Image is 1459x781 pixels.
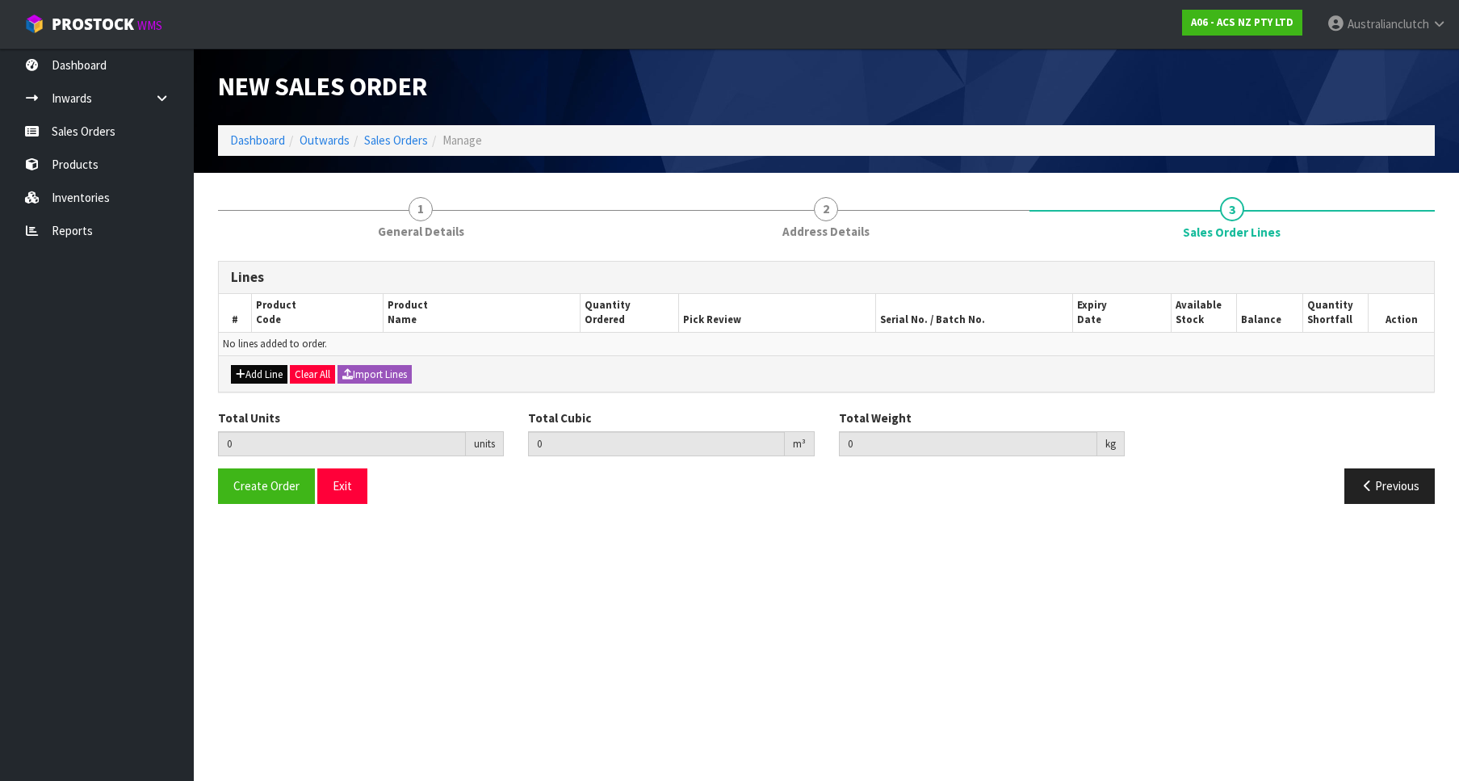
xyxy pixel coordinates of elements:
[219,294,252,332] th: #
[814,197,838,221] span: 2
[231,365,287,384] button: Add Line
[219,332,1434,355] td: No lines added to order.
[1073,294,1172,332] th: Expiry Date
[466,431,504,457] div: units
[839,409,912,426] label: Total Weight
[1191,15,1293,29] strong: A06 - ACS NZ PTY LTD
[1097,431,1125,457] div: kg
[383,294,580,332] th: Product Name
[528,409,591,426] label: Total Cubic
[378,223,464,240] span: General Details
[785,431,815,457] div: m³
[1183,224,1281,241] span: Sales Order Lines
[1369,294,1434,332] th: Action
[364,132,428,148] a: Sales Orders
[317,468,367,503] button: Exit
[1220,197,1244,221] span: 3
[528,431,784,456] input: Total Cubic
[1302,294,1368,332] th: Quantity Shortfall
[580,294,678,332] th: Quantity Ordered
[1172,294,1237,332] th: Available Stock
[1237,294,1302,332] th: Balance
[218,70,427,103] span: New Sales Order
[218,409,280,426] label: Total Units
[24,14,44,34] img: cube-alt.png
[875,294,1072,332] th: Serial No. / Batch No.
[300,132,350,148] a: Outwards
[839,431,1097,456] input: Total Weight
[1344,468,1435,503] button: Previous
[252,294,384,332] th: Product Code
[337,365,412,384] button: Import Lines
[218,431,466,456] input: Total Units
[678,294,875,332] th: Pick Review
[442,132,482,148] span: Manage
[409,197,433,221] span: 1
[230,132,285,148] a: Dashboard
[137,18,162,33] small: WMS
[231,270,1422,285] h3: Lines
[233,478,300,493] span: Create Order
[290,365,335,384] button: Clear All
[52,14,134,35] span: ProStock
[1348,16,1429,31] span: Australianclutch
[782,223,870,240] span: Address Details
[218,468,315,503] button: Create Order
[218,249,1435,515] span: Sales Order Lines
